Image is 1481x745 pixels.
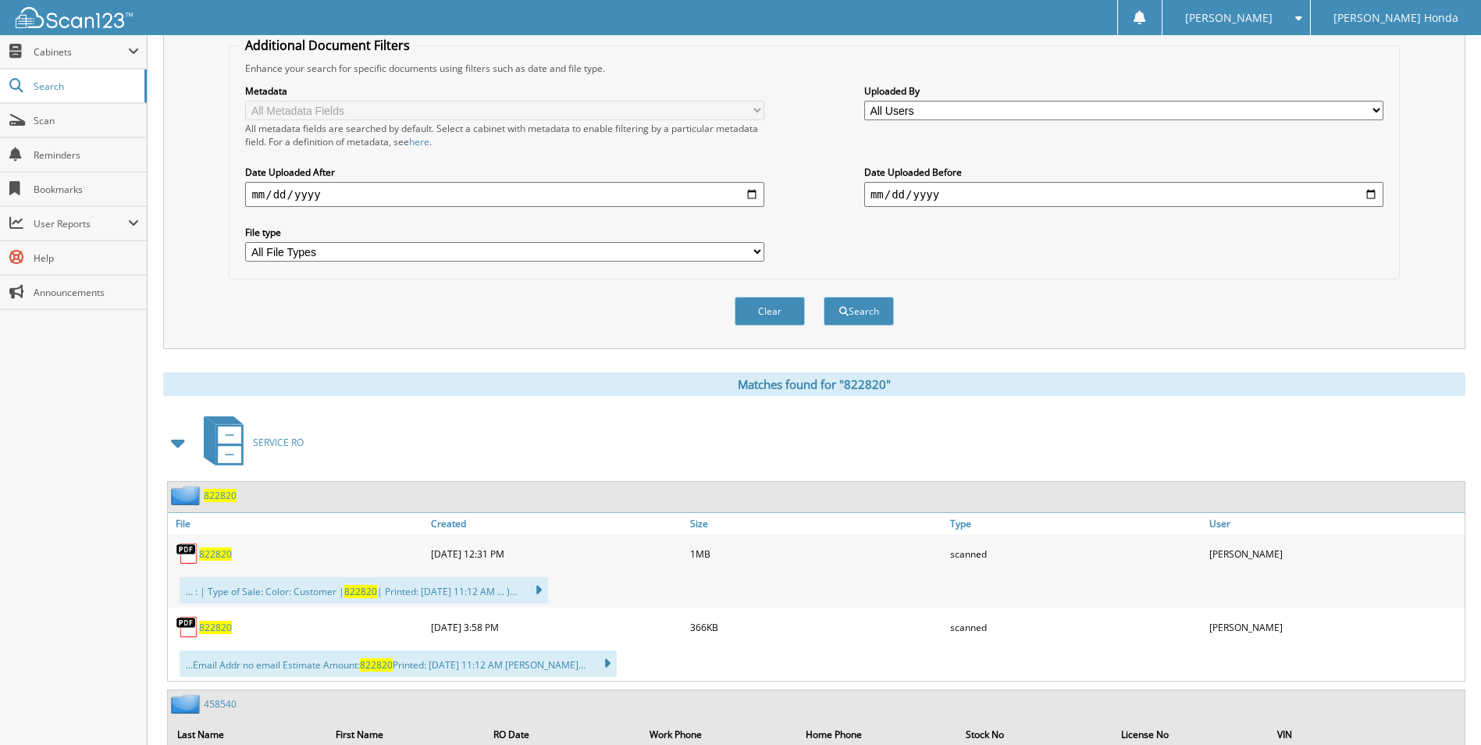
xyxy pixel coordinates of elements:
span: [PERSON_NAME] Honda [1333,13,1458,23]
div: [PERSON_NAME] [1205,611,1465,643]
label: File type [245,226,764,239]
a: 822820 [204,489,237,502]
a: File [168,513,427,534]
div: 1MB [686,538,945,569]
div: Enhance your search for specific documents using filters such as date and file type. [237,62,1390,75]
span: Reminders [34,148,139,162]
input: end [864,182,1383,207]
span: Search [34,80,137,93]
div: All metadata fields are searched by default. Select a cabinet with metadata to enable filtering b... [245,122,764,148]
div: 366KB [686,611,945,643]
div: ...Email Addr no email Estimate Amount: Printed: [DATE] 11:12 AM [PERSON_NAME]... [180,651,617,677]
a: Created [427,513,686,534]
a: User [1205,513,1465,534]
span: Cabinets [34,45,128,59]
span: Help [34,251,139,265]
a: SERVICE RO [194,412,304,473]
a: Type [946,513,1205,534]
div: [DATE] 3:58 PM [427,611,686,643]
button: Clear [735,297,805,326]
span: SERVICE RO [253,436,304,449]
div: [DATE] 12:31 PM [427,538,686,569]
img: PDF.png [176,542,199,565]
span: 822820 [344,585,377,598]
a: 822820 [199,621,232,634]
label: Date Uploaded After [245,166,764,179]
a: 458540 [204,697,237,711]
label: Metadata [245,84,764,98]
div: Matches found for "822820" [163,372,1465,396]
span: 822820 [360,658,393,672]
iframe: Chat Widget [1403,670,1481,745]
a: 822820 [199,547,232,561]
span: Announcements [34,286,139,299]
button: Search [824,297,894,326]
a: Size [686,513,945,534]
div: scanned [946,538,1205,569]
div: [PERSON_NAME] [1205,538,1465,569]
legend: Additional Document Filters [237,37,418,54]
label: Uploaded By [864,84,1383,98]
input: start [245,182,764,207]
a: here [409,135,429,148]
img: PDF.png [176,615,199,639]
span: User Reports [34,217,128,230]
div: scanned [946,611,1205,643]
img: scan123-logo-white.svg [16,7,133,28]
img: folder2.png [171,486,204,505]
span: [PERSON_NAME] [1185,13,1273,23]
label: Date Uploaded Before [864,166,1383,179]
div: ... : | Type of Sale: Color: Customer | | Printed: [DATE] 11:12 AM ... )... [180,577,548,604]
span: Scan [34,114,139,127]
span: Bookmarks [34,183,139,196]
img: folder2.png [171,694,204,714]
